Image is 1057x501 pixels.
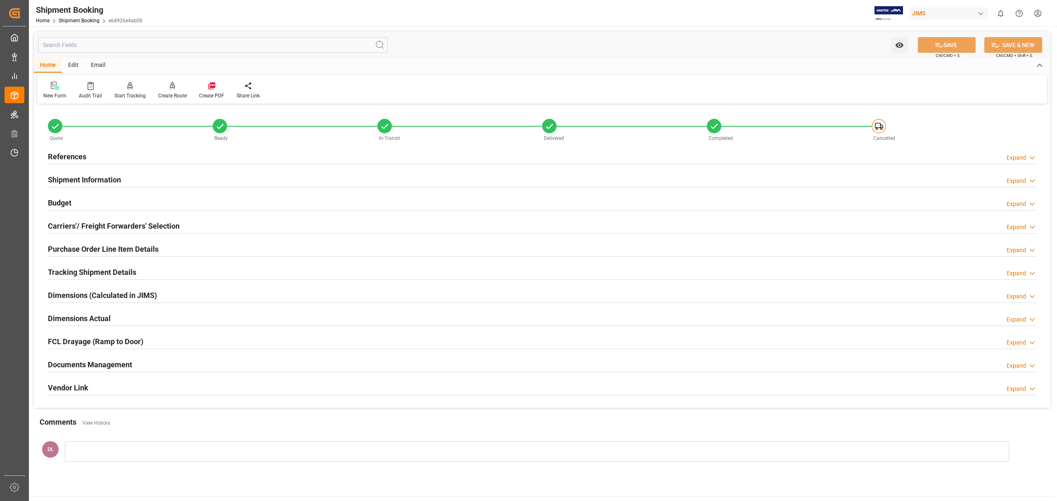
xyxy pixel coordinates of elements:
[79,92,102,99] div: Audit Trail
[1007,246,1026,255] div: Expand
[50,135,63,141] span: Quote
[48,151,86,162] h2: References
[909,5,991,21] button: JIMS
[43,92,66,99] div: New Form
[48,382,88,393] h2: Vendor Link
[1007,223,1026,232] div: Expand
[1007,362,1026,370] div: Expand
[996,52,1032,59] span: Ctrl/CMD + Shift + S
[984,37,1042,53] button: SAVE & NEW
[48,243,159,255] h2: Purchase Order Line Item Details
[544,135,564,141] span: Delivered
[379,135,400,141] span: In-Transit
[36,18,50,24] a: Home
[36,4,142,16] div: Shipment Booking
[48,197,71,208] h2: Budget
[214,135,228,141] span: Ready
[1007,154,1026,162] div: Expand
[199,92,224,99] div: Create PDF
[237,92,260,99] div: Share Link
[909,7,988,19] div: JIMS
[48,267,136,278] h2: Tracking Shipment Details
[62,59,85,73] div: Edit
[1007,200,1026,208] div: Expand
[891,37,908,53] button: open menu
[48,290,157,301] h2: Dimensions (Calculated in JIMS)
[918,37,976,53] button: SAVE
[48,174,121,185] h2: Shipment Information
[38,37,388,53] input: Search Fields
[1007,177,1026,185] div: Expand
[875,6,903,21] img: Exertis%20JAM%20-%20Email%20Logo.jpg_1722504956.jpg
[47,446,54,452] span: DL
[1007,315,1026,324] div: Expand
[114,92,146,99] div: Start Tracking
[48,220,180,232] h2: Carriers'/ Freight Forwarders' Selection
[991,4,1010,23] button: show 0 new notifications
[85,59,112,73] div: Email
[40,416,76,428] h2: Comments
[709,135,733,141] span: Completed
[1007,338,1026,347] div: Expand
[1010,4,1029,23] button: Help Center
[59,18,100,24] a: Shipment Booking
[1007,385,1026,393] div: Expand
[158,92,187,99] div: Create Route
[1007,269,1026,278] div: Expand
[48,336,143,347] h2: FCL Drayage (Ramp to Door)
[873,135,895,141] span: Cancelled
[34,59,62,73] div: Home
[82,420,110,426] a: View History
[48,313,111,324] h2: Dimensions Actual
[936,52,960,59] span: Ctrl/CMD + S
[1007,292,1026,301] div: Expand
[48,359,132,370] h2: Documents Management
